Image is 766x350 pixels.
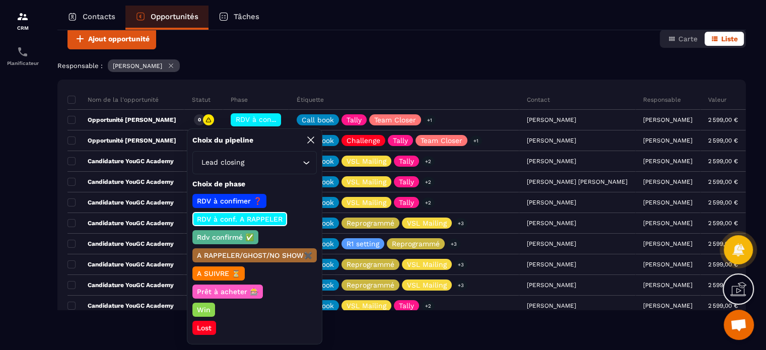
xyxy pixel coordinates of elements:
p: Team Closer [421,137,462,144]
p: [PERSON_NAME] [643,116,692,123]
p: Tâches [234,12,259,21]
p: 2 599,00 € [708,261,738,268]
p: Candidature YouGC Academy [67,157,174,165]
p: 2 599,00 € [708,282,738,289]
p: +1 [424,115,436,125]
p: [PERSON_NAME] [643,158,692,165]
p: CRM [3,25,43,31]
a: formationformationCRM [3,3,43,38]
p: Tally [399,178,414,185]
p: +2 [422,301,435,311]
p: VSL Mailing [407,261,447,268]
p: 2 599,00 € [708,116,738,123]
p: Statut [192,96,211,104]
p: 2 599,00 € [708,240,738,247]
p: Candidature YouGC Academy [67,281,174,289]
p: Responsable : [57,62,103,69]
button: Ajout opportunité [67,28,156,49]
p: 2 599,00 € [708,137,738,144]
p: A SUIVRE ⏳ [195,268,242,278]
p: 2 599,00 € [708,158,738,165]
p: Challenge [346,137,380,144]
p: VSL Mailing [346,199,386,206]
p: Étiquette [297,96,324,104]
p: Contact [527,96,550,104]
p: Reprogrammé [346,261,394,268]
p: R1 setting [346,240,379,247]
p: [PERSON_NAME] [643,178,692,185]
img: formation [17,11,29,23]
p: Candidature YouGC Academy [67,198,174,206]
p: Choix de phase [192,179,317,189]
p: Rdv confirmé ✅ [195,232,255,242]
p: Reprogrammé [346,282,394,289]
p: Prêt à acheter 🎰 [195,287,260,297]
p: 2 599,00 € [708,178,738,185]
p: [PERSON_NAME] [643,220,692,227]
p: Nom de la l'opportunité [67,96,159,104]
p: +3 [454,218,467,229]
button: Liste [705,32,744,46]
p: [PERSON_NAME] [643,240,692,247]
p: Reprogrammé [346,220,394,227]
p: Tally [393,137,408,144]
p: [PERSON_NAME] [643,199,692,206]
p: Valeur [708,96,727,104]
p: +1 [470,135,482,146]
p: Candidature YouGC Academy [67,219,174,227]
p: 2 599,00 € [708,199,738,206]
p: Lost [195,323,213,333]
p: A RAPPELER/GHOST/NO SHOW✖️ [195,250,314,260]
p: Tally [346,116,362,123]
p: +2 [422,177,435,187]
p: VSL Mailing [346,302,386,309]
p: +3 [454,280,467,291]
div: Ouvrir le chat [724,310,754,340]
img: scheduler [17,46,29,58]
span: Liste [721,35,738,43]
p: Choix du pipeline [192,135,253,145]
p: RDV à conf. A RAPPELER [195,214,284,224]
p: +3 [447,239,460,249]
p: +2 [422,156,435,167]
p: 0 [198,116,201,123]
p: [PERSON_NAME] [643,261,692,268]
span: Ajout opportunité [88,34,150,44]
p: Opportunité [PERSON_NAME] [67,116,176,124]
a: Tâches [208,6,269,30]
p: 2 599,00 € [708,220,738,227]
span: RDV à conf. A RAPPELER [236,115,320,123]
p: Candidature YouGC Academy [67,260,174,268]
p: Tally [399,158,414,165]
p: [PERSON_NAME] [643,282,692,289]
div: Search for option [192,151,317,174]
p: Responsable [643,96,681,104]
p: VSL Mailing [346,158,386,165]
p: Candidature YouGC Academy [67,240,174,248]
p: Contacts [83,12,115,21]
p: [PERSON_NAME] [643,137,692,144]
span: Lead closing [199,157,246,168]
a: schedulerschedulerPlanificateur [3,38,43,74]
p: [PERSON_NAME] [113,62,162,69]
p: Call book [302,116,334,123]
button: Carte [662,32,704,46]
p: Opportunités [151,12,198,21]
a: Opportunités [125,6,208,30]
p: RDV à confimer ❓ [195,196,263,206]
p: Candidature YouGC Academy [67,302,174,310]
a: Contacts [57,6,125,30]
p: [PERSON_NAME] [643,302,692,309]
input: Search for option [246,157,300,168]
p: VSL Mailing [407,282,447,289]
p: VSL Mailing [407,220,447,227]
p: 2 599,00 € [708,302,738,309]
p: Phase [231,96,248,104]
p: Planificateur [3,60,43,66]
p: Tally [399,302,414,309]
p: +3 [454,259,467,270]
p: +2 [422,197,435,208]
p: Reprogrammé [392,240,440,247]
p: Team Closer [374,116,416,123]
p: VSL Mailing [346,178,386,185]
